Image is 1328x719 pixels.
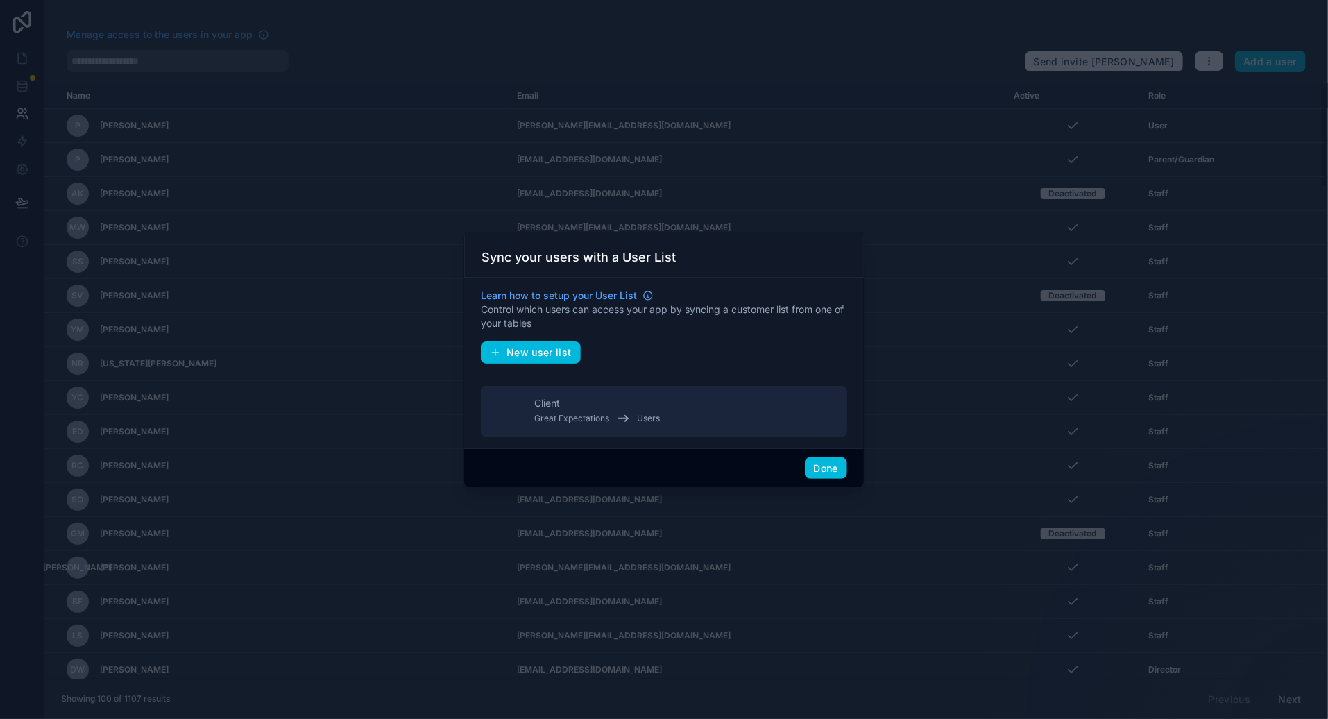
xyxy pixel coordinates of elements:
[481,341,581,364] button: New user list
[481,386,847,437] button: ClientGreat ExpectationsUsers
[534,413,609,424] span: Great Expectations
[506,346,572,359] span: New user list
[482,249,676,266] h3: Sync your users with a User List
[481,289,654,303] a: Learn how to setup your User List
[805,457,847,480] button: Done
[637,413,660,424] span: Users
[481,289,637,303] span: Learn how to setup your User List
[534,396,560,410] span: Client
[481,303,847,330] p: Control which users can access your app by syncing a customer list from one of your tables
[1050,615,1328,712] iframe: Intercom notifications message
